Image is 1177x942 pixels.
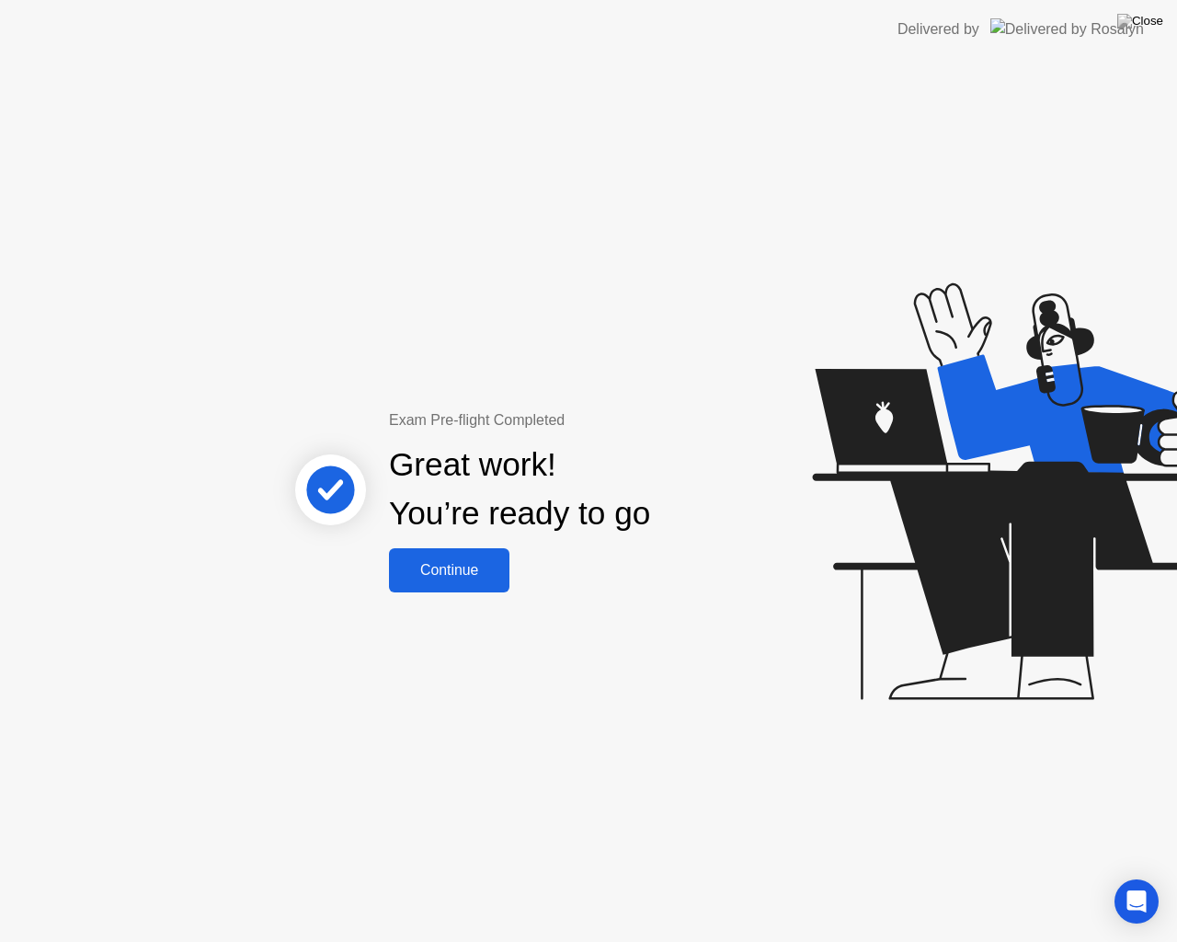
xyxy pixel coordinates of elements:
[990,18,1144,40] img: Delivered by Rosalyn
[897,18,979,40] div: Delivered by
[394,562,504,579] div: Continue
[1117,14,1163,29] img: Close
[389,441,650,538] div: Great work! You’re ready to go
[1114,879,1159,924] div: Open Intercom Messenger
[389,548,509,592] button: Continue
[389,409,769,431] div: Exam Pre-flight Completed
